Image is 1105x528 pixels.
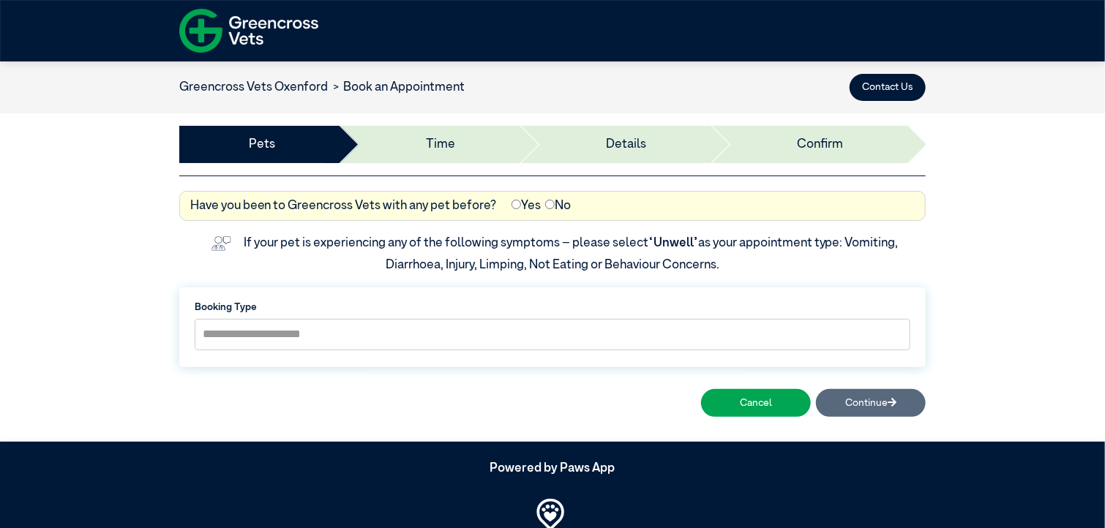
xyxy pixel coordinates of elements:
[179,461,926,476] h5: Powered by Paws App
[328,78,465,97] li: Book an Appointment
[512,200,521,209] input: Yes
[249,135,275,154] a: Pets
[179,78,465,97] nav: breadcrumb
[545,197,571,216] label: No
[545,200,555,209] input: No
[179,81,328,94] a: Greencross Vets Oxenford
[701,389,811,416] button: Cancel
[850,74,926,101] button: Contact Us
[512,197,541,216] label: Yes
[206,231,236,256] img: vet
[648,237,698,249] span: “Unwell”
[195,300,910,314] label: Booking Type
[244,237,901,271] label: If your pet is experiencing any of the following symptoms – please select as your appointment typ...
[179,4,318,58] img: f-logo
[190,197,497,216] label: Have you been to Greencross Vets with any pet before?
